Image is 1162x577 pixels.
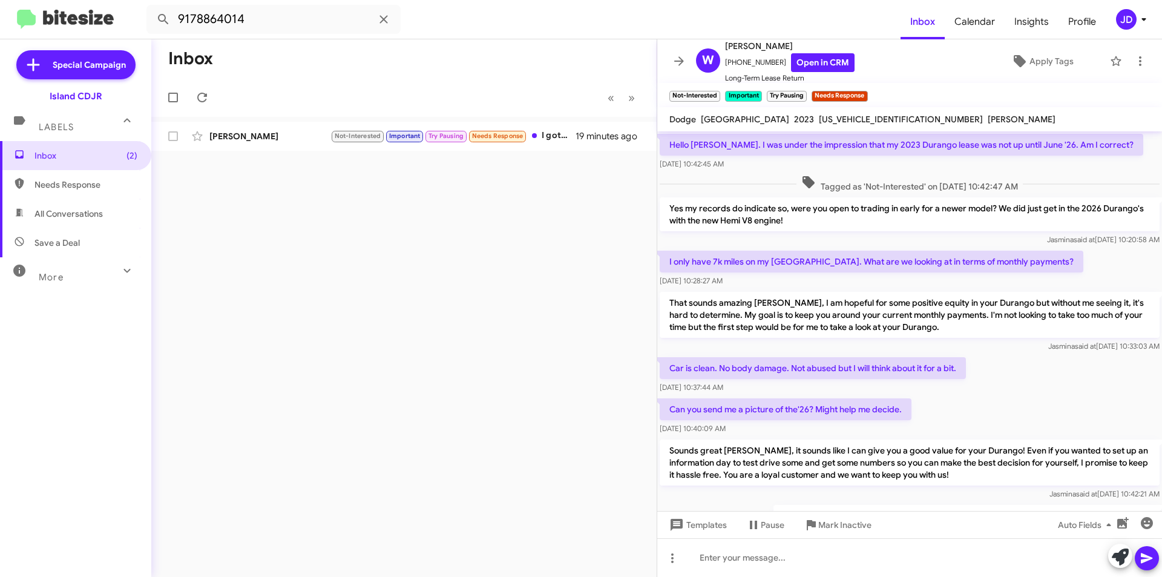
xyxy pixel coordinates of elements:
span: Jasmina [DATE] 10:33:03 AM [1048,341,1160,351]
button: Apply Tags [980,50,1104,72]
span: Needs Response [34,179,137,191]
p: Yes my records do indicate so, were you open to trading in early for a newer model? We did just g... [660,197,1160,231]
button: Templates [657,514,737,536]
span: (2) [126,150,137,162]
span: Important [389,132,421,140]
div: [PERSON_NAME] [209,130,330,142]
a: Special Campaign [16,50,136,79]
span: W [702,51,714,70]
span: Long-Term Lease Return [725,72,855,84]
span: said at [1076,489,1097,498]
span: Jasmina [DATE] 10:42:21 AM [1049,489,1160,498]
span: Templates [667,514,727,536]
button: Next [621,85,642,110]
span: Inbox [34,150,137,162]
p: Can you send me a picture of the'26? Might help me decide. [660,398,911,420]
a: Open in CRM [791,53,855,72]
p: I only have 7k miles on my [GEOGRAPHIC_DATA]. What are we looking at in terms of monthly payments? [660,251,1083,272]
span: Save a Deal [34,237,80,249]
span: said at [1074,235,1095,244]
input: Search [146,5,401,34]
span: Tagged as 'Not-Interested' on [DATE] 10:42:47 AM [796,175,1023,193]
span: [PERSON_NAME] [725,39,855,53]
span: Apply Tags [1029,50,1074,72]
p: Absolutely! Let me send over one in our inventory that way you can see all the features as well! [773,505,1160,527]
span: Auto Fields [1058,514,1116,536]
small: Important [725,91,761,102]
div: JD [1116,9,1137,30]
span: Jasmina [DATE] 10:20:58 AM [1047,235,1160,244]
span: Labels [39,122,74,133]
span: Pause [761,514,784,536]
small: Not-Interested [669,91,720,102]
span: « [608,90,614,105]
span: Needs Response [472,132,524,140]
button: Previous [600,85,622,110]
p: Hello [PERSON_NAME]. I was under the impression that my 2023 Durango lease was not up until June ... [660,134,1143,156]
span: Mark Inactive [818,514,871,536]
div: Island CDJR [50,90,102,102]
small: Try Pausing [767,91,807,102]
span: [PHONE_NUMBER] [725,53,855,72]
button: JD [1106,9,1149,30]
nav: Page navigation example [601,85,642,110]
div: 19 minutes ago [576,130,647,142]
a: Insights [1005,4,1059,39]
span: [PERSON_NAME] [988,114,1055,125]
button: Mark Inactive [794,514,881,536]
span: Dodge [669,114,696,125]
small: Needs Response [812,91,867,102]
span: Not-Interested [335,132,381,140]
span: » [628,90,635,105]
span: Try Pausing [428,132,464,140]
span: [DATE] 10:28:27 AM [660,276,723,285]
p: Car is clean. No body damage. Not abused but I will think about it for a bit. [660,357,966,379]
p: Sounds great [PERSON_NAME], it sounds like I can give you a good value for your Durango! Even if ... [660,440,1160,486]
a: Calendar [945,4,1005,39]
span: said at [1075,341,1096,351]
span: [DATE] 10:37:44 AM [660,383,723,392]
div: I got your message. Thanks for thinking of me. I spoke with [PERSON_NAME] and he said I should wa... [330,129,576,143]
span: 2023 [794,114,814,125]
a: Profile [1059,4,1106,39]
button: Pause [737,514,794,536]
span: Special Campaign [53,59,126,71]
span: [DATE] 10:42:45 AM [660,159,724,168]
span: More [39,272,64,283]
span: [GEOGRAPHIC_DATA] [701,114,789,125]
span: [US_VEHICLE_IDENTIFICATION_NUMBER] [819,114,983,125]
h1: Inbox [168,49,213,68]
a: Inbox [901,4,945,39]
button: Auto Fields [1048,514,1126,536]
p: That sounds amazing [PERSON_NAME], I am hopeful for some positive equity in your Durango but with... [660,292,1160,338]
span: All Conversations [34,208,103,220]
span: [DATE] 10:40:09 AM [660,424,726,433]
